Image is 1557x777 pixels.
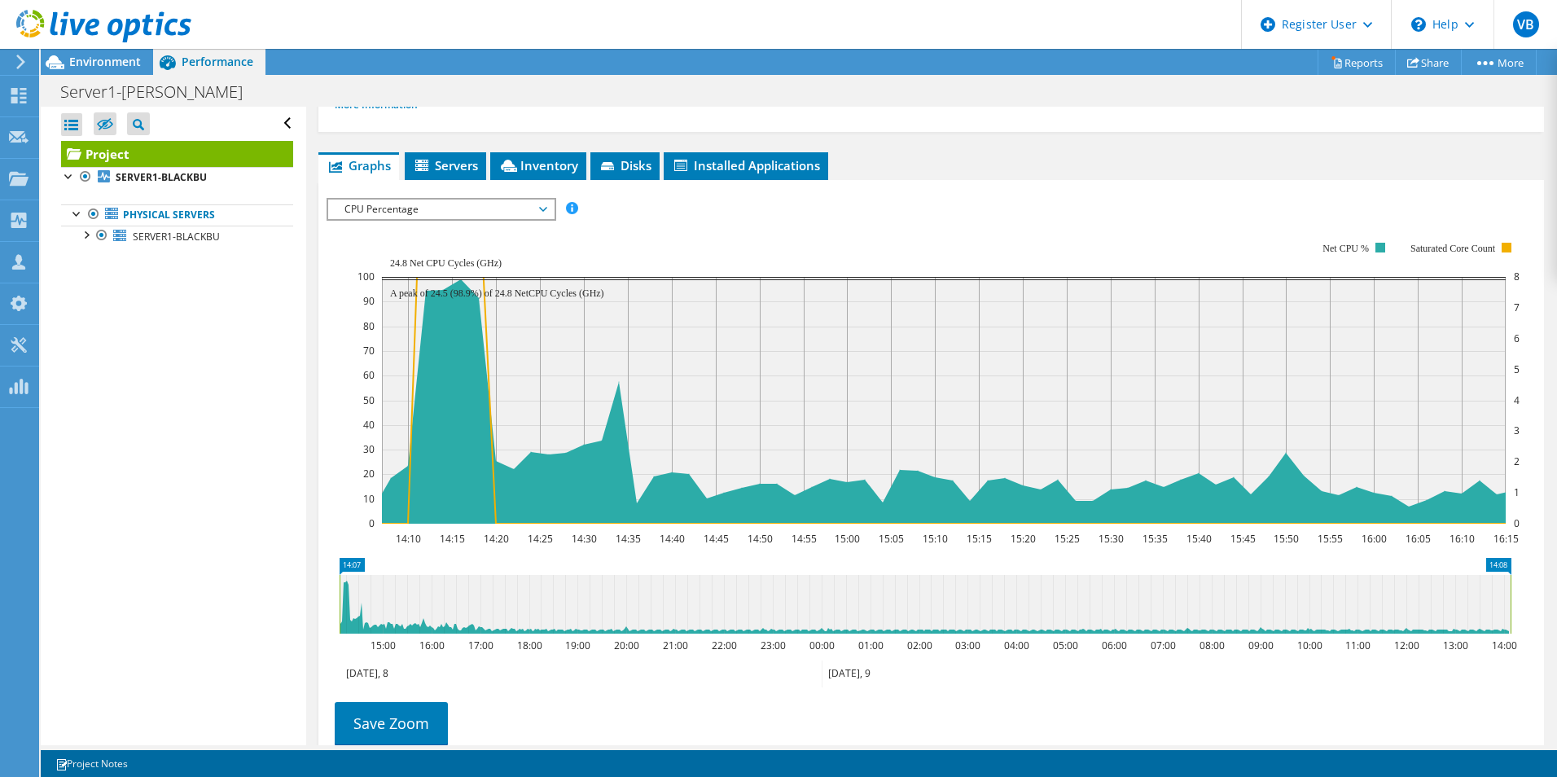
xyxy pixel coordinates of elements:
text: 15:20 [1010,532,1035,546]
text: 16:00 [419,639,444,652]
text: 16:15 [1493,532,1518,546]
text: 8 [1514,270,1520,283]
a: Project [61,141,293,167]
text: 04:00 [1003,639,1028,652]
text: 7 [1514,301,1520,314]
text: 14:15 [439,532,464,546]
text: Net CPU % [1322,243,1369,254]
text: 23:00 [760,639,785,652]
text: 14:25 [527,532,552,546]
text: 09:00 [1248,639,1273,652]
text: 15:50 [1273,532,1298,546]
text: 12:00 [1393,639,1419,652]
text: A peak of 24.5 (98.9%) of 24.8 NetCPU Cycles (GHz) [390,288,604,299]
a: SERVER1-BLACKBU [61,167,293,188]
span: SERVER1-BLACKBU [133,230,220,244]
span: Disks [599,157,651,173]
text: 30 [363,442,375,456]
text: 15:00 [370,639,395,652]
text: 13:00 [1442,639,1467,652]
span: Environment [69,54,141,69]
a: Physical Servers [61,204,293,226]
text: 6 [1514,331,1520,345]
text: Saturated Core Count [1410,243,1496,254]
b: SERVER1-BLACKBU [116,170,207,184]
text: 15:40 [1186,532,1211,546]
text: 10 [363,492,375,506]
text: 14:30 [571,532,596,546]
text: 1 [1514,485,1520,499]
text: 14:50 [747,532,772,546]
text: 07:00 [1150,639,1175,652]
text: 21:00 [662,639,687,652]
text: 80 [363,319,375,333]
svg: \n [1411,17,1426,32]
text: 00:00 [809,639,834,652]
text: 15:05 [878,532,903,546]
text: 08:00 [1199,639,1224,652]
text: 100 [357,270,375,283]
text: 3 [1514,424,1520,437]
a: More Information [335,98,430,112]
text: 2 [1514,454,1520,468]
text: 19:00 [564,639,590,652]
text: 14:40 [659,532,684,546]
text: 70 [363,344,375,358]
text: 14:45 [703,532,728,546]
span: Graphs [327,157,391,173]
text: 03:00 [954,639,980,652]
text: 14:55 [791,532,816,546]
text: 18:00 [516,639,542,652]
span: Installed Applications [672,157,820,173]
text: 15:55 [1317,532,1342,546]
text: 15:10 [922,532,947,546]
span: Servers [413,157,478,173]
a: More [1461,50,1537,75]
text: 15:45 [1230,532,1255,546]
text: 15:30 [1098,532,1123,546]
text: 17:00 [467,639,493,652]
text: 20 [363,467,375,481]
text: 14:20 [483,532,508,546]
text: 15:00 [834,532,859,546]
span: Performance [182,54,253,69]
text: 24.8 Net CPU Cycles (GHz) [390,257,502,269]
text: 01:00 [857,639,883,652]
span: CPU Percentage [336,200,546,219]
text: 16:05 [1405,532,1430,546]
a: Share [1395,50,1462,75]
text: 90 [363,294,375,308]
a: Project Notes [44,753,139,774]
span: Inventory [498,157,578,173]
text: 60 [363,368,375,382]
text: 50 [363,393,375,407]
a: Save Zoom [335,702,448,744]
text: 0 [1514,516,1520,530]
a: SERVER1-BLACKBU [61,226,293,247]
text: 14:00 [1491,639,1516,652]
text: 11:00 [1344,639,1370,652]
text: 22:00 [711,639,736,652]
span: VB [1513,11,1539,37]
text: 5 [1514,362,1520,376]
text: 15:25 [1054,532,1079,546]
h1: Server1-[PERSON_NAME] [53,83,268,101]
text: 0 [369,516,375,530]
text: 16:00 [1361,532,1386,546]
text: 40 [363,418,375,432]
text: 20:00 [613,639,638,652]
text: 14:10 [395,532,420,546]
text: 05:00 [1052,639,1077,652]
text: 15:35 [1142,532,1167,546]
text: 14:35 [615,532,640,546]
text: 02:00 [906,639,932,652]
text: 10:00 [1296,639,1322,652]
text: 4 [1514,393,1520,407]
text: 06:00 [1101,639,1126,652]
text: 15:15 [966,532,991,546]
a: Reports [1318,50,1396,75]
text: 16:10 [1449,532,1474,546]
